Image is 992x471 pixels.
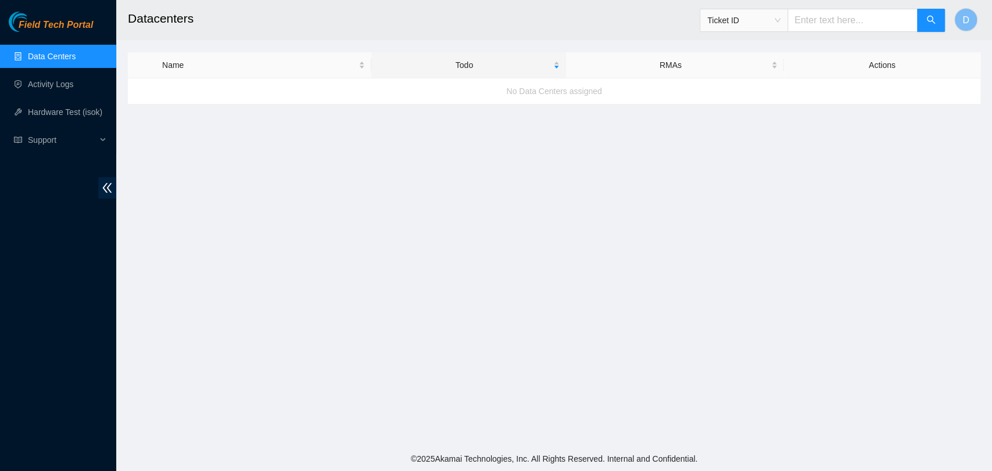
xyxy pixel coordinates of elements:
a: Data Centers [28,52,76,61]
button: D [954,8,977,31]
input: Enter text here... [787,9,918,32]
th: Actions [784,52,981,78]
span: Support [28,128,96,152]
span: read [14,136,22,144]
span: Field Tech Portal [19,20,93,31]
a: Akamai TechnologiesField Tech Portal [9,21,93,36]
span: search [926,15,936,26]
span: D [962,13,969,27]
a: Hardware Test (isok) [28,107,102,117]
footer: © 2025 Akamai Technologies, Inc. All Rights Reserved. Internal and Confidential. [116,447,992,471]
div: No Data Centers assigned [128,75,980,107]
span: double-left [98,177,116,199]
span: Ticket ID [707,12,780,29]
a: Activity Logs [28,80,74,89]
img: Akamai Technologies [9,12,59,32]
button: search [917,9,945,32]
